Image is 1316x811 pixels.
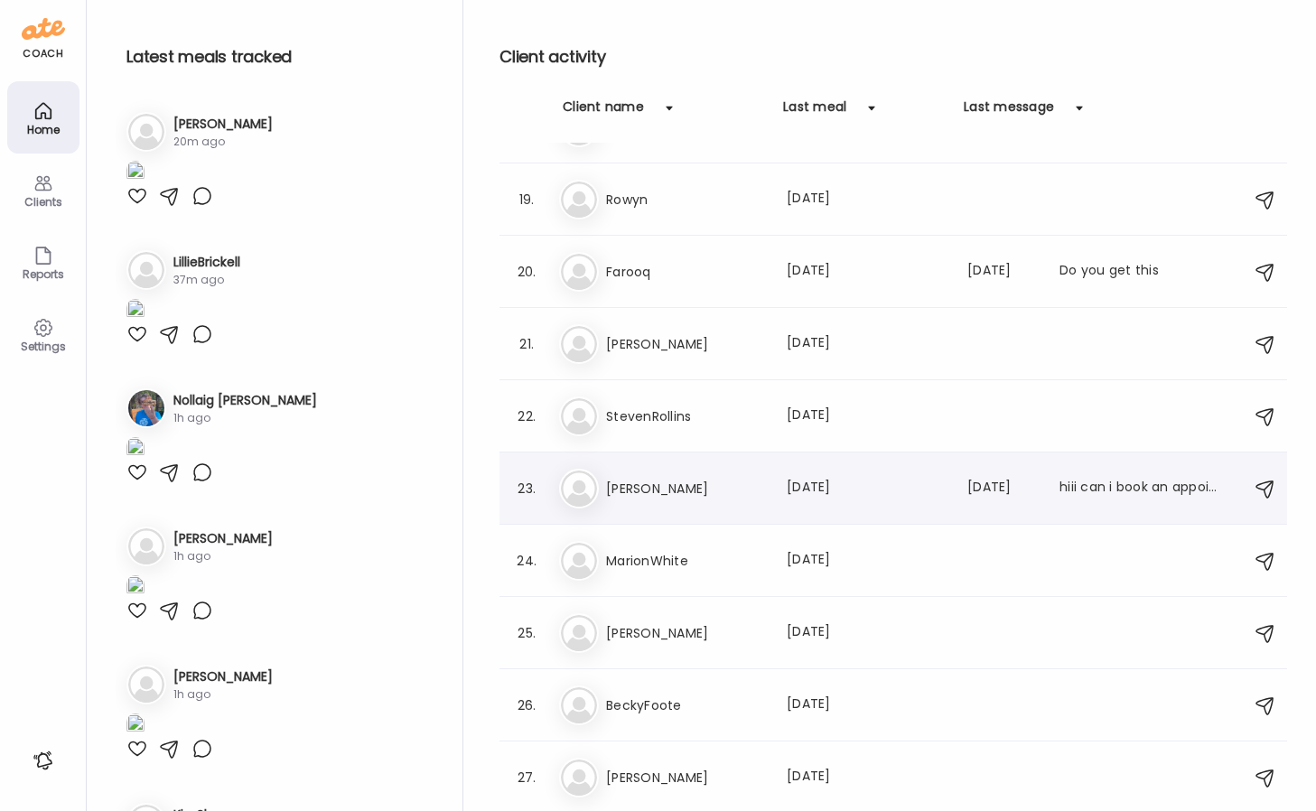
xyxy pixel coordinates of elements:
[787,622,946,644] div: [DATE]
[173,548,273,564] div: 1h ago
[964,98,1054,126] div: Last message
[606,767,765,788] h3: [PERSON_NAME]
[967,261,1038,283] div: [DATE]
[606,405,765,427] h3: StevenRollins
[499,43,1287,70] h2: Client activity
[561,687,597,723] img: bg-avatar-default.svg
[606,478,765,499] h3: [PERSON_NAME]
[787,189,946,210] div: [DATE]
[787,333,946,355] div: [DATE]
[126,161,145,185] img: images%2FHHAkyXH3Eub6BI5psW8imyORk9G3%2Fox6QnPItigjZS36CeyNP%2FUelZFYrAK0ct2m1gQeD1_1080
[606,261,765,283] h3: Farooq
[606,189,765,210] h3: Rowyn
[173,391,317,410] h3: Nollaig [PERSON_NAME]
[173,410,317,426] div: 1h ago
[516,189,537,210] div: 19.
[606,550,765,572] h3: MarionWhite
[516,550,537,572] div: 24.
[561,182,597,218] img: bg-avatar-default.svg
[606,333,765,355] h3: [PERSON_NAME]
[22,14,65,43] img: ate
[561,760,597,796] img: bg-avatar-default.svg
[173,529,273,548] h3: [PERSON_NAME]
[126,43,434,70] h2: Latest meals tracked
[563,98,644,126] div: Client name
[126,437,145,461] img: images%2FtWGZA4JeKxP2yWK9tdH6lKky5jf1%2Fg30aM1wKIQl2kBm20cgZ%2FYfJlGAEaVsDeAYW14Ya9_1080
[516,333,537,355] div: 21.
[173,115,273,134] h3: [PERSON_NAME]
[516,694,537,716] div: 26.
[516,478,537,499] div: 23.
[516,261,537,283] div: 20.
[128,114,164,150] img: bg-avatar-default.svg
[1059,478,1218,499] div: hiii can i book an appointment, actually my grandma is coming to my house for 3-4 months & i won’...
[173,667,273,686] h3: [PERSON_NAME]
[561,326,597,362] img: bg-avatar-default.svg
[787,694,946,716] div: [DATE]
[516,622,537,644] div: 25.
[561,254,597,290] img: bg-avatar-default.svg
[787,550,946,572] div: [DATE]
[783,98,846,126] div: Last meal
[606,622,765,644] h3: [PERSON_NAME]
[787,405,946,427] div: [DATE]
[606,694,765,716] h3: BeckyFoote
[173,134,273,150] div: 20m ago
[967,478,1038,499] div: [DATE]
[11,340,76,352] div: Settings
[1059,261,1218,283] div: Do you get this
[23,46,63,61] div: coach
[516,405,537,427] div: 22.
[128,528,164,564] img: bg-avatar-default.svg
[11,268,76,280] div: Reports
[128,667,164,703] img: bg-avatar-default.svg
[173,253,240,272] h3: LillieBrickell
[561,543,597,579] img: bg-avatar-default.svg
[126,575,145,600] img: images%2FKM3ChVqCwfZLS416I1PVvo6S4xb2%2FHQ62sDWnZ3nwiaLfbiz0%2FsI2dkjNoLHreg8U5XCSR_1080
[173,686,273,703] div: 1h ago
[787,478,946,499] div: [DATE]
[516,767,537,788] div: 27.
[787,767,946,788] div: [DATE]
[561,398,597,434] img: bg-avatar-default.svg
[173,272,240,288] div: 37m ago
[561,615,597,651] img: bg-avatar-default.svg
[561,471,597,507] img: bg-avatar-default.svg
[126,299,145,323] img: images%2Fm4Nv6Rby8pPtpFXfYIONKFnL65C3%2FrmMceH1CJBp8Nf5Jh5Ab%2Flt74UKOaNTu3RI9FP7fC_1080
[128,252,164,288] img: bg-avatar-default.svg
[126,713,145,738] img: images%2F3tGSY3dx8GUoKIuQhikLuRCPSN33%2FEqVk0MhWpmKzCzW7uTnc%2FbaNAPxIlOBaXHzwOTp8D_1080
[11,196,76,208] div: Clients
[128,390,164,426] img: avatars%2FtWGZA4JeKxP2yWK9tdH6lKky5jf1
[787,261,946,283] div: [DATE]
[11,124,76,135] div: Home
